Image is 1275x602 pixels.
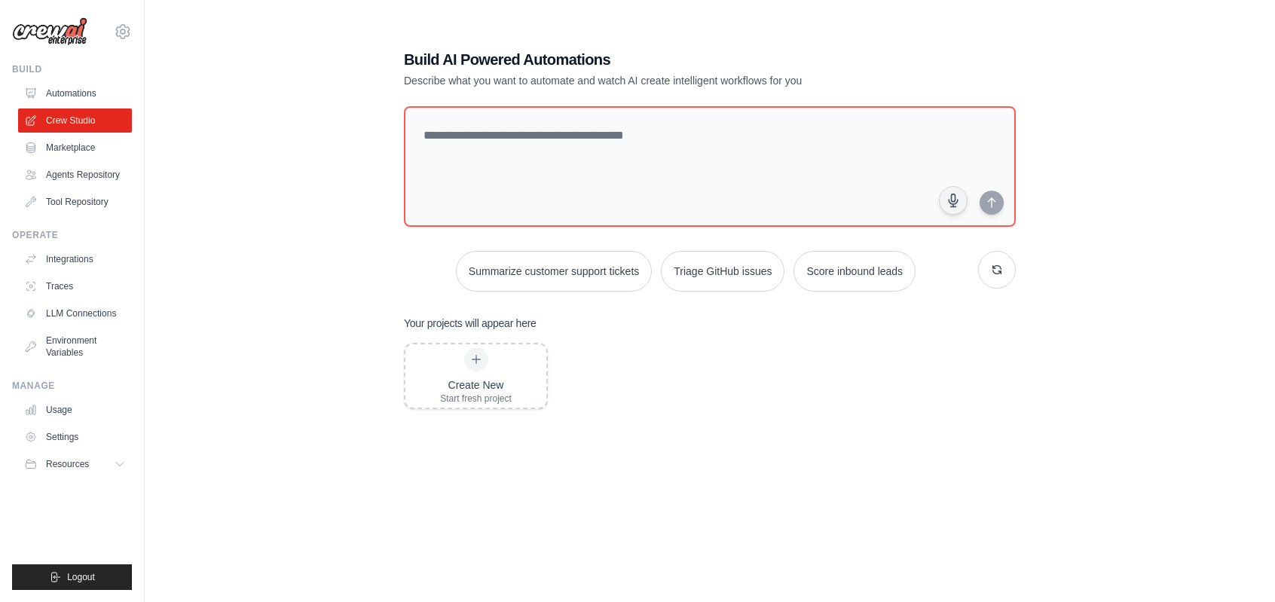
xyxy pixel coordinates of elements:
[18,136,132,160] a: Marketplace
[440,377,512,393] div: Create New
[404,316,537,331] h3: Your projects will appear here
[18,329,132,365] a: Environment Variables
[978,251,1016,289] button: Get new suggestions
[12,380,132,392] div: Manage
[661,251,784,292] button: Triage GitHub issues
[404,73,910,88] p: Describe what you want to automate and watch AI create intelligent workflows for you
[18,301,132,325] a: LLM Connections
[12,564,132,590] button: Logout
[404,49,910,70] h1: Build AI Powered Automations
[67,571,95,583] span: Logout
[456,251,652,292] button: Summarize customer support tickets
[939,186,968,215] button: Click to speak your automation idea
[18,163,132,187] a: Agents Repository
[12,63,132,75] div: Build
[18,81,132,105] a: Automations
[18,247,132,271] a: Integrations
[18,398,132,422] a: Usage
[46,458,89,470] span: Resources
[18,274,132,298] a: Traces
[18,190,132,214] a: Tool Repository
[18,425,132,449] a: Settings
[18,108,132,133] a: Crew Studio
[793,251,916,292] button: Score inbound leads
[12,17,87,46] img: Logo
[12,229,132,241] div: Operate
[18,452,132,476] button: Resources
[440,393,512,405] div: Start fresh project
